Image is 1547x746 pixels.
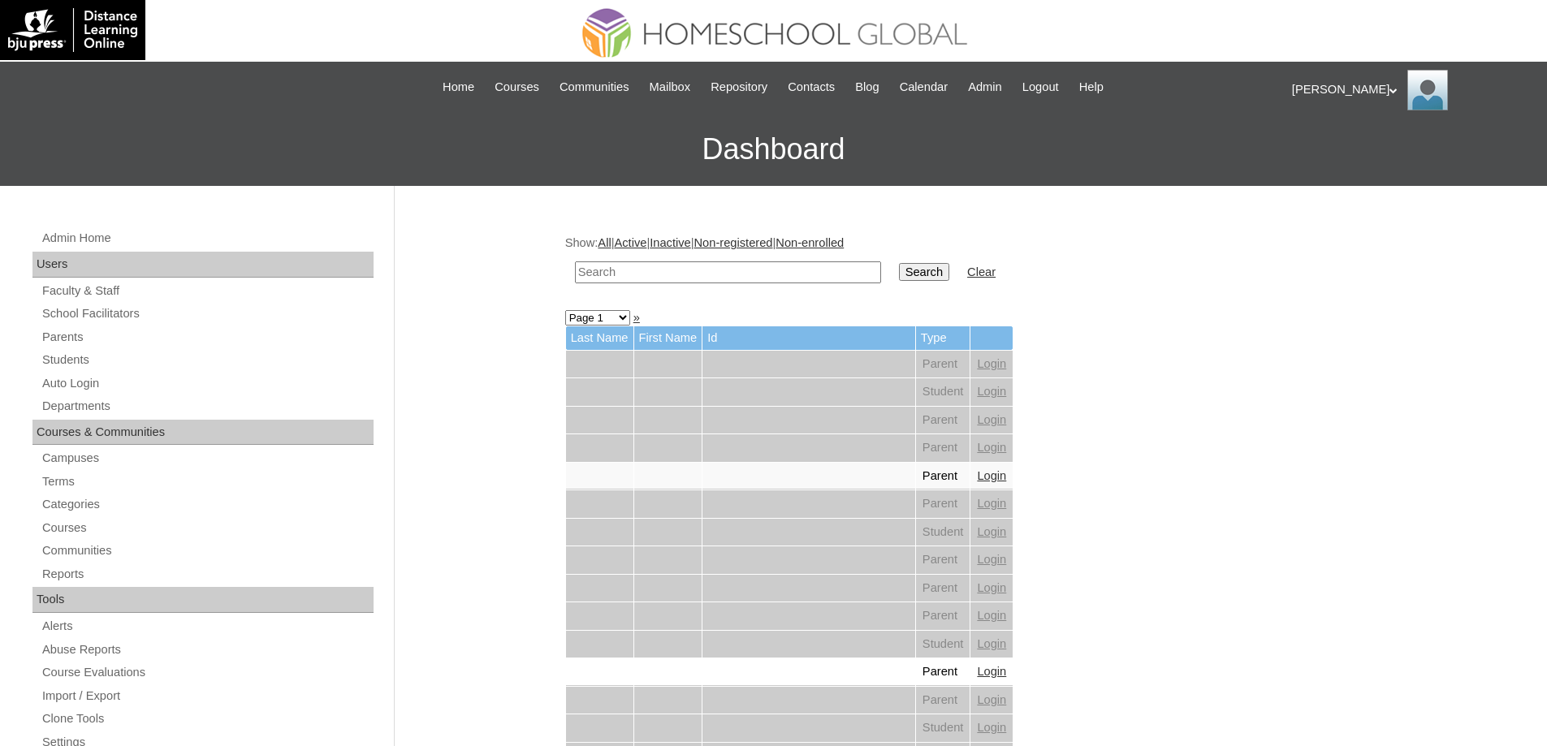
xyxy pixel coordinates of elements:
[1014,78,1067,97] a: Logout
[650,78,691,97] span: Mailbox
[633,311,640,324] a: »
[41,472,374,492] a: Terms
[1292,70,1531,110] div: [PERSON_NAME]
[967,265,996,278] a: Clear
[41,350,374,370] a: Students
[916,407,970,434] td: Parent
[32,420,374,446] div: Courses & Communities
[916,326,970,350] td: Type
[486,78,547,97] a: Courses
[1071,78,1112,97] a: Help
[968,78,1002,97] span: Admin
[32,252,374,278] div: Users
[41,373,374,394] a: Auto Login
[916,378,970,406] td: Student
[900,78,948,97] span: Calendar
[977,413,1006,426] a: Login
[41,327,374,347] a: Parents
[916,519,970,546] td: Student
[41,304,374,324] a: School Facilitators
[977,553,1006,566] a: Login
[1079,78,1104,97] span: Help
[41,228,374,248] a: Admin Home
[916,546,970,574] td: Parent
[977,581,1006,594] a: Login
[566,326,633,350] td: Last Name
[41,448,374,468] a: Campuses
[916,687,970,714] td: Parent
[41,396,374,416] a: Departments
[847,78,887,97] a: Blog
[41,518,374,538] a: Courses
[642,78,699,97] a: Mailbox
[916,631,970,658] td: Student
[788,78,835,97] span: Contacts
[916,714,970,742] td: Student
[702,78,776,97] a: Repository
[551,78,637,97] a: Communities
[41,494,374,515] a: Categories
[650,236,691,249] a: Inactive
[41,640,374,660] a: Abuse Reports
[977,693,1006,706] a: Login
[614,236,646,249] a: Active
[776,236,844,249] a: Non-enrolled
[916,351,970,378] td: Parent
[41,709,374,729] a: Clone Tools
[977,637,1006,650] a: Login
[977,441,1006,454] a: Login
[702,326,915,350] td: Id
[8,8,137,52] img: logo-white.png
[916,490,970,518] td: Parent
[32,587,374,613] div: Tools
[977,525,1006,538] a: Login
[634,326,702,350] td: First Name
[977,609,1006,622] a: Login
[916,658,970,686] td: Parent
[1022,78,1059,97] span: Logout
[977,721,1006,734] a: Login
[916,434,970,462] td: Parent
[41,616,374,636] a: Alerts
[977,497,1006,510] a: Login
[916,575,970,602] td: Parent
[8,113,1539,186] h3: Dashboard
[443,78,474,97] span: Home
[1407,70,1448,110] img: Ariane Ebuen
[977,469,1006,482] a: Login
[575,261,881,283] input: Search
[41,281,374,301] a: Faculty & Staff
[899,263,949,281] input: Search
[495,78,539,97] span: Courses
[434,78,482,97] a: Home
[41,686,374,706] a: Import / Export
[711,78,767,97] span: Repository
[892,78,956,97] a: Calendar
[41,564,374,584] a: Reports
[977,385,1006,398] a: Login
[977,665,1006,678] a: Login
[598,236,611,249] a: All
[855,78,879,97] span: Blog
[560,78,629,97] span: Communities
[977,357,1006,370] a: Login
[780,78,843,97] a: Contacts
[916,463,970,490] td: Parent
[41,541,374,561] a: Communities
[565,235,1369,292] div: Show: | | | |
[694,236,773,249] a: Non-registered
[960,78,1010,97] a: Admin
[41,662,374,683] a: Course Evaluations
[916,602,970,630] td: Parent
